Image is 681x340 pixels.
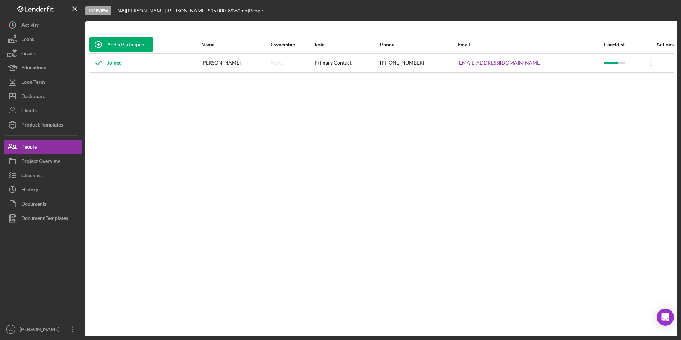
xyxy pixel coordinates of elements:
button: Documents [4,197,82,211]
div: Email [458,42,603,47]
a: [EMAIL_ADDRESS][DOMAIN_NAME] [458,60,541,66]
button: People [4,140,82,154]
button: Dashboard [4,89,82,103]
button: Loans [4,32,82,46]
div: Joined [89,54,122,72]
div: Loans [21,32,34,48]
div: Clients [21,103,37,119]
span: $15,000 [208,7,226,14]
div: In Review [85,6,111,15]
button: History [4,182,82,197]
button: Add a Participant [89,37,153,52]
div: People [21,140,37,156]
button: Document Templates [4,211,82,225]
div: Educational [21,61,48,77]
button: Project Overview [4,154,82,168]
button: Educational [4,61,82,75]
div: 60 mo [235,8,248,14]
div: Open Intercom Messenger [657,309,674,326]
div: Documents [21,197,47,213]
button: Grants [4,46,82,61]
div: Grants [21,46,36,62]
button: Checklist [4,168,82,182]
div: Phone [380,42,457,47]
div: Primary Contact [314,54,379,72]
div: Checklist [21,168,42,184]
button: LG[PERSON_NAME] [4,322,82,336]
div: History [21,182,38,199]
button: Clients [4,103,82,118]
div: 8 % [228,8,235,14]
div: Product Templates [21,118,63,134]
div: Checklist [604,42,641,47]
div: Dashboard [21,89,46,105]
div: [PERSON_NAME] [201,54,270,72]
div: Document Templates [21,211,68,227]
button: Activity [4,18,82,32]
div: Long-Term [21,75,45,91]
div: Ownership [271,42,314,47]
div: [PHONE_NUMBER] [380,54,457,72]
div: | [117,8,126,14]
div: Actions [642,42,674,47]
div: | People [248,8,264,14]
b: NA [117,7,125,14]
div: Add a Participant [107,37,146,52]
button: Long-Term [4,75,82,89]
div: [PERSON_NAME] [18,322,64,338]
text: LG [9,328,13,331]
button: Product Templates [4,118,82,132]
div: Project Overview [21,154,60,170]
div: [PERSON_NAME] [PERSON_NAME] | [126,8,208,14]
div: Activity [21,18,39,34]
div: Role [314,42,379,47]
div: Name [201,42,270,47]
div: None [271,60,283,66]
